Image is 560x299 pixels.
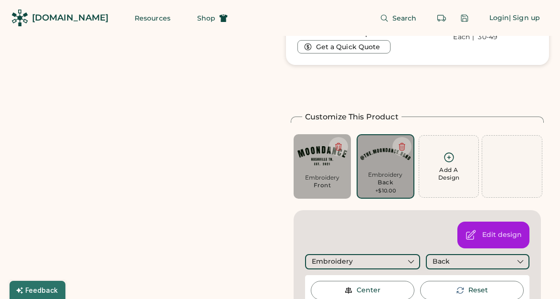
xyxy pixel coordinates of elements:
div: Embroidery [297,174,348,182]
img: Rendered Logo - Screens [11,10,28,26]
div: This will reset the rotation of the selected element to 0°. [468,286,488,295]
div: Each | 30-49 [453,32,497,42]
div: | Sign up [509,13,540,23]
span: Shop [197,15,215,21]
span: Search [392,15,417,21]
div: Embroidery [312,257,353,267]
div: +$10.00 [375,187,396,195]
button: Retrieve an order [432,9,451,28]
button: Get a Quick Quote [297,40,391,53]
button: Delete this decoration. [329,137,348,156]
img: Minimalist Modern Skull Bone Logo.pdf [297,138,348,173]
button: Shop [186,9,239,28]
h2: Customize This Product [305,111,399,123]
div: Open the design editor to change colors, background, and decoration method. [482,230,522,240]
iframe: Front Chat [515,256,556,297]
div: Login [489,13,509,23]
img: Minimalist Modern Skull Bone Logo-3.pdf [360,138,411,170]
button: Delete this decoration. [392,137,412,156]
button: Search [369,9,428,28]
div: Embroidery [360,171,411,179]
div: Front [314,182,331,189]
div: Back [433,257,450,267]
div: [DOMAIN_NAME] [32,12,108,24]
button: Resources [123,9,182,28]
div: Back [378,179,393,186]
div: Center [357,286,380,295]
div: Add A Design [438,166,460,182]
img: Center Image Icon [344,286,353,295]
